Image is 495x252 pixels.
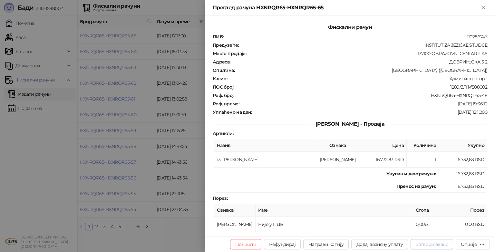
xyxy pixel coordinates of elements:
th: Укупно [439,139,487,152]
strong: Порез : [213,195,228,201]
td: 16.732,83 RSD [358,152,407,168]
th: Стопа [413,204,439,217]
td: 0,00 RSD [439,217,487,232]
th: Количина [407,139,439,152]
strong: Артикли : [213,131,233,136]
button: Рефундирај [264,239,301,249]
strong: Општина : [213,67,235,73]
strong: Касир : [213,76,227,82]
strong: Укупан износ пореза: [386,236,436,241]
div: ДОБРИЊСКА 5 2 [231,59,488,65]
span: Фискални рачун [323,24,377,30]
td: 0,00 RSD [439,232,487,245]
th: Ознака [317,139,358,152]
td: [PERSON_NAME] [214,217,256,232]
button: Додај авансну уплату [351,239,408,249]
strong: Адреса : [213,59,230,65]
td: [PERSON_NAME] [317,152,358,168]
th: Име [256,204,413,217]
th: Цена [358,139,407,152]
th: Порез [439,204,487,217]
td: 16.732,83 RSD [439,152,487,168]
td: 16.732,83 RSD [439,180,487,193]
span: [PERSON_NAME] - Продаја [310,121,390,127]
strong: Предузеће : [213,42,239,48]
strong: Реф. време : [213,101,239,107]
button: Направи копију [303,239,349,249]
div: 1289/3.11.1-f588002 [235,84,488,90]
strong: Уплаћено на дан : [213,109,252,115]
td: 13: [PERSON_NAME] [214,152,317,168]
strong: ПОС број : [213,84,234,90]
button: Затвори аванс [411,239,453,249]
strong: Место продаје : [213,51,246,56]
td: Није у ПДВ [256,217,413,232]
strong: Укупан износ рачуна : [386,171,436,177]
span: Направи копију [308,241,344,247]
div: INSTITUT ZA JEZIČKE STUDIJE [239,42,488,48]
div: [DATE] 12:10:00 [253,109,488,115]
strong: Реф. број : [213,92,234,98]
div: Преглед рачуна HXNRQR65-HXNRQR65-65 [213,4,480,12]
div: [GEOGRAPHIC_DATA] ([GEOGRAPHIC_DATA]) [235,67,488,73]
td: 1 [407,152,439,168]
td: 0,00% [413,217,439,232]
th: Назив [214,139,317,152]
div: HXNRQR65-HXNRQR65-48 [235,92,488,98]
button: Опције [456,239,490,249]
strong: Пренос на рачун : [396,183,436,189]
td: 16.732,83 RSD [439,168,487,180]
strong: ПИБ : [213,34,223,40]
th: Ознака [214,204,256,217]
button: Close [480,4,487,12]
div: [DATE] 19:36:12 [240,101,488,107]
div: Опције [461,241,477,247]
div: Администратор 1 [228,76,488,82]
div: 1177100-OBRAZOVNI CENTAR ILAS [247,51,488,56]
button: Поништи [230,239,262,249]
div: 110286743 [224,34,488,40]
